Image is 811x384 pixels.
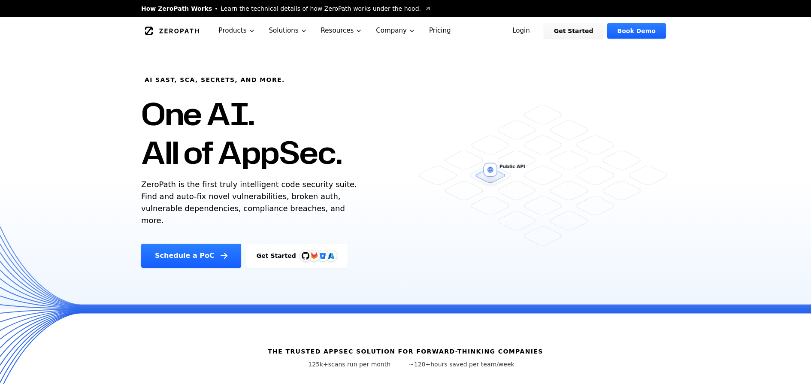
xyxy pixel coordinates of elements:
img: GitHub [302,252,309,260]
span: Learn the technical details of how ZeroPath works under the hood. [221,4,421,13]
button: Products [212,17,262,44]
svg: Bitbucket [318,251,327,260]
button: Solutions [262,17,314,44]
span: ~120+ [409,361,430,368]
span: How ZeroPath Works [141,4,212,13]
button: Company [369,17,422,44]
span: 125k+ [308,361,328,368]
a: How ZeroPath WorksLearn the technical details of how ZeroPath works under the hood. [141,4,431,13]
a: Get Started [544,23,604,39]
a: Get StartedGitHubGitLabAzure [246,244,348,268]
a: Schedule a PoC [141,244,241,268]
p: hours saved per team/week [409,360,514,369]
p: scans run per month [297,360,402,369]
button: Resources [314,17,369,44]
h6: AI SAST, SCA, Secrets, and more. [145,76,285,84]
img: Azure [328,252,335,259]
nav: Global [131,17,680,44]
h6: The Trusted AppSec solution for forward-thinking companies [268,347,543,356]
img: GitLab [306,247,323,264]
a: Book Demo [607,23,666,39]
a: Login [502,23,540,39]
a: Pricing [422,17,458,44]
p: ZeroPath is the first truly intelligent code security suite. Find and auto-fix novel vulnerabilit... [141,178,361,227]
h1: One AI. All of AppSec. [141,94,342,172]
